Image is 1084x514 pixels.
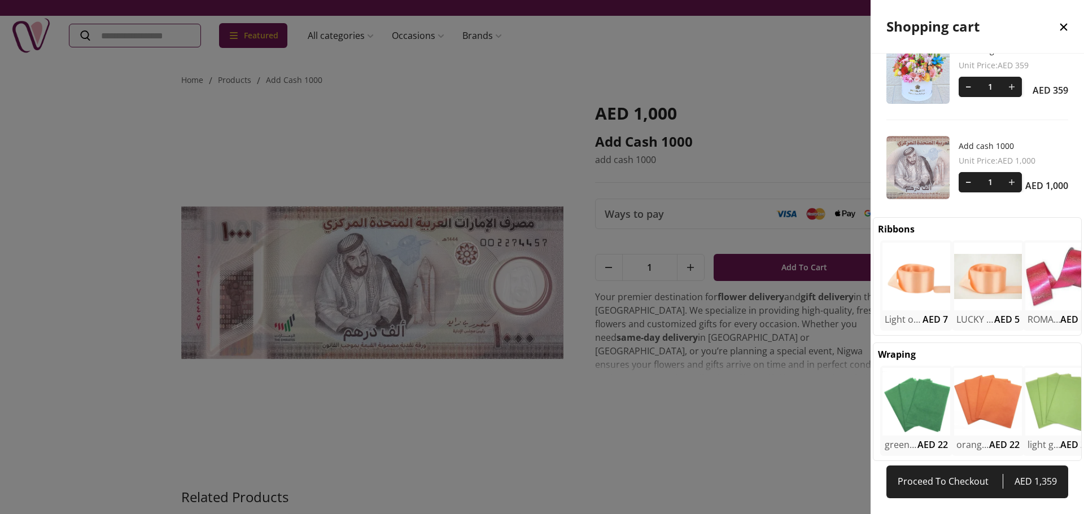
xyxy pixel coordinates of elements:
div: uae-gifts-Light orange gift ribbonLight orange gift ribbonAED 7 [880,240,952,331]
h2: LUCKY ribbons [956,313,994,326]
div: Add cash 1000 [886,120,1068,215]
button: close [1043,1,1084,52]
span: AED 1,359 [1003,473,1057,489]
h2: green wrapping [885,438,917,451]
h2: Ribbons [878,222,915,236]
h2: Wraping [878,348,916,361]
h2: Light orange gift ribbon [885,313,923,326]
span: Unit Price : AED 1,000 [959,155,1068,166]
h2: light green wrapping [1028,438,1060,451]
span: AED 359 [1033,84,1068,97]
span: AED 7 [923,313,948,326]
div: Blooming Bliss Box [886,25,1068,120]
h2: ROMANTIC ribbons [1028,313,1060,326]
div: uae-gifts-LUCKY ribbonsLUCKY ribbonsAED 5 [952,240,1024,331]
span: AED 22 [917,438,948,451]
img: uae-gifts-green wrapping [882,368,950,436]
span: AED 22 [989,438,1020,451]
span: Unit Price : AED 359 [959,60,1068,71]
span: 1 [979,77,1002,97]
span: AED 5 [994,313,1020,326]
a: Proceed To CheckoutAED 1,359 [886,465,1068,498]
img: uae-gifts-orange wrapping [954,368,1022,436]
h2: orange wrapping [956,438,989,451]
span: AED 1,000 [1025,179,1068,192]
span: 1 [979,172,1002,192]
h2: Shopping cart [886,17,980,36]
div: uae-gifts-green wrappinggreen wrappingAED 22 [880,366,952,456]
span: Proceed To Checkout [898,473,1003,489]
img: uae-gifts-LUCKY ribbons [954,243,1022,310]
img: uae-gifts-Light orange gift ribbon [882,243,950,310]
a: Add cash 1000 [959,140,1068,152]
div: uae-gifts-orange wrappingorange wrappingAED 22 [952,366,1024,456]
